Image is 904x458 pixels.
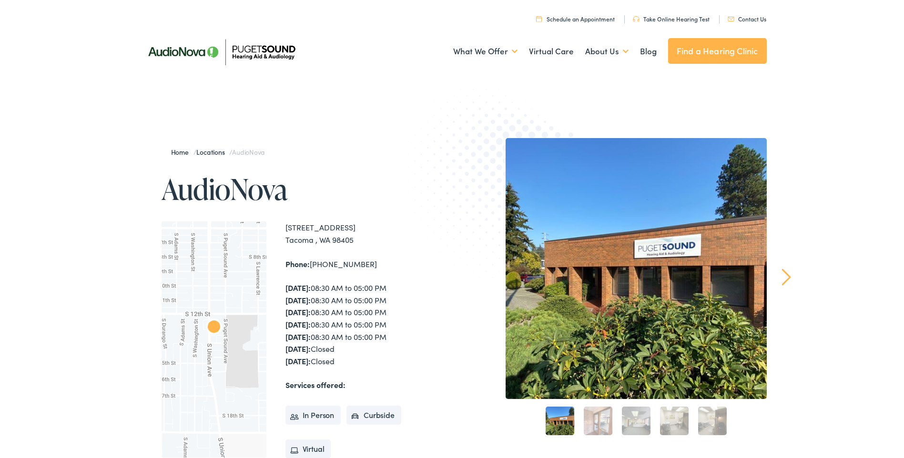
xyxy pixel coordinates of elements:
[529,34,574,69] a: Virtual Care
[453,34,518,69] a: What We Offer
[285,331,311,342] strong: [DATE]:
[285,282,452,367] div: 08:30 AM to 05:00 PM 08:30 AM to 05:00 PM 08:30 AM to 05:00 PM 08:30 AM to 05:00 PM 08:30 AM to 0...
[546,407,574,435] a: 1
[196,147,229,157] a: Locations
[285,258,452,270] div: [PHONE_NUMBER]
[285,295,311,305] strong: [DATE]:
[285,406,341,425] li: In Person
[285,307,311,317] strong: [DATE]:
[171,147,193,157] a: Home
[285,282,311,293] strong: [DATE]:
[536,15,615,23] a: Schedule an Appointment
[536,16,542,22] img: utility icon
[285,343,311,354] strong: [DATE]:
[698,407,727,435] a: 5
[728,17,734,21] img: utility icon
[285,379,345,390] strong: Services offered:
[782,269,791,286] a: Next
[633,16,640,22] img: utility icon
[668,38,767,64] a: Find a Hearing Clinic
[633,15,710,23] a: Take Online Hearing Test
[203,317,225,339] div: AudioNova
[622,407,650,435] a: 3
[660,407,689,435] a: 4
[232,147,264,157] span: AudioNova
[585,34,629,69] a: About Us
[640,34,657,69] a: Blog
[285,221,452,246] div: [STREET_ADDRESS] Tacoma , WA 98405
[584,407,612,435] a: 2
[171,147,265,157] span: / /
[285,356,311,366] strong: [DATE]:
[346,406,401,425] li: Curbside
[162,173,452,205] h1: AudioNova
[285,259,310,269] strong: Phone:
[285,319,311,329] strong: [DATE]:
[728,15,766,23] a: Contact Us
